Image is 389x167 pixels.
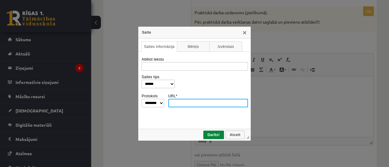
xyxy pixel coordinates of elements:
div: Saite [138,27,251,38]
a: Atcelt [225,131,245,139]
a: Mērķis [177,41,210,52]
div: Mērogot [246,136,249,139]
label: Attēlot tekstu [142,57,164,62]
label: Protokols [142,94,158,98]
label: Saites tips [142,75,160,79]
span: Darīts! [204,133,223,137]
a: Izvērstais [209,41,242,52]
span: Atcelt [226,133,244,137]
a: Saites informācija [141,41,177,52]
label: URL [168,94,177,98]
div: Saites informācija [141,55,248,127]
body: Bagātinātā teksta redaktors, wiswyg-editor-user-answer-47024932002460 [6,6,173,12]
a: Darīts! [203,131,224,139]
a: Aizvērt [242,30,247,35]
